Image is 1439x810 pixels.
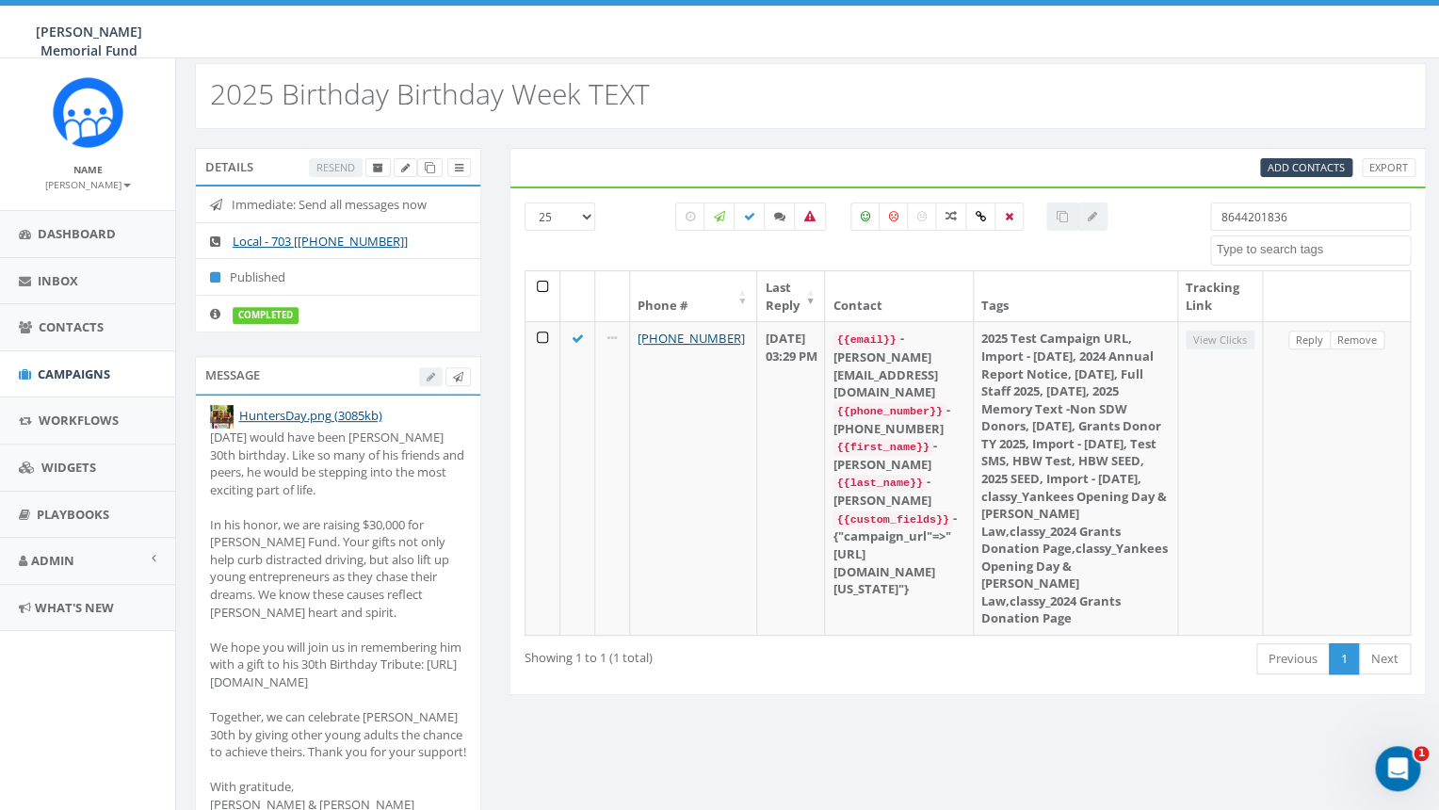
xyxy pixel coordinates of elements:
div: - {"campaign_url"=>"[URL][DOMAIN_NAME][US_STATE]"} [833,510,964,598]
label: Neutral [907,202,937,231]
a: Local - 703 [[PHONE_NUMBER]] [233,233,408,250]
input: Type to search [1210,202,1411,231]
div: - [PERSON_NAME] [833,473,964,509]
th: Phone #: activate to sort column ascending [630,271,757,321]
span: Clone Campaign [425,160,435,174]
label: Negative [879,202,909,231]
label: completed [233,307,299,324]
label: Positive [850,202,881,231]
th: Last Reply: activate to sort column ascending [757,271,825,321]
div: Details [195,148,481,186]
i: Immediate: Send all messages now [210,199,232,211]
a: Next [1359,643,1411,674]
li: Immediate: Send all messages now [196,186,480,223]
small: [PERSON_NAME] [45,178,131,191]
span: Edit Campaign Title [401,160,410,174]
li: Published [196,258,480,296]
a: Reply [1288,331,1331,350]
span: Playbooks [37,506,109,523]
a: HuntersDay.png (3085kb) [238,407,381,424]
a: [PERSON_NAME] [45,175,131,192]
div: - [PERSON_NAME][EMAIL_ADDRESS][DOMAIN_NAME] [833,330,964,400]
td: 2025 Test Campaign URL, Import - [DATE], 2024 Annual Report Notice, [DATE], Full Staff 2025, [DAT... [974,321,1178,635]
code: {{last_name}} [833,475,926,492]
div: - [PHONE_NUMBER] [833,401,964,437]
label: Removed [994,202,1024,231]
a: Remove [1330,331,1384,350]
label: Delivered [734,202,766,231]
div: Message [195,356,481,394]
span: Contacts [39,318,104,335]
span: What's New [35,599,114,616]
span: [PERSON_NAME] Memorial Fund [36,23,142,59]
a: Previous [1256,643,1330,674]
th: Tags [974,271,1178,321]
code: {{custom_fields}} [833,511,952,528]
code: {{phone_number}} [833,403,946,420]
td: [DATE] 03:29 PM [757,321,825,635]
span: Add Contacts [1268,160,1345,174]
span: Campaigns [38,365,110,382]
textarea: Search [1216,241,1410,258]
a: Export [1362,158,1415,178]
label: Bounced [794,202,826,231]
label: Pending [675,202,705,231]
img: Rally_Corp_Icon.png [53,77,123,148]
span: CSV files only [1268,160,1345,174]
span: Archive Campaign [373,160,383,174]
a: Add Contacts [1260,158,1352,178]
i: Published [210,271,230,283]
label: Replied [764,202,796,231]
code: {{first_name}} [833,439,932,456]
div: Showing 1 to 1 (1 total) [525,641,877,667]
span: 1 [1414,746,1429,761]
a: 1 [1329,643,1360,674]
label: Sending [703,202,736,231]
span: Workflows [39,412,119,429]
label: Link Clicked [965,202,996,231]
div: - [PERSON_NAME] [833,437,964,473]
span: Send Test Message [453,369,463,383]
iframe: Intercom live chat [1375,746,1420,791]
h2: 2025 Birthday Birthday Week TEXT [210,78,650,109]
label: Mixed [935,202,967,231]
span: Dashboard [38,225,116,242]
small: Name [73,163,103,176]
a: [PHONE_NUMBER] [638,330,744,347]
span: Admin [31,552,74,569]
th: Tracking Link [1178,271,1263,321]
span: View Campaign Delivery Statistics [455,160,463,174]
th: Contact [825,271,973,321]
span: Widgets [41,459,96,476]
span: Inbox [38,272,78,289]
code: {{email}} [833,332,899,348]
